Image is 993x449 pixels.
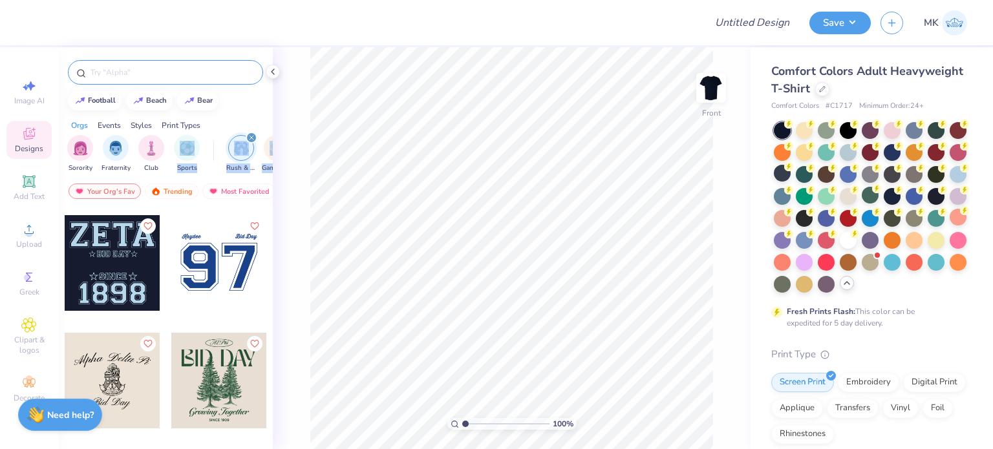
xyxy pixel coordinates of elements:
[109,141,123,156] img: Fraternity Image
[262,135,292,173] button: filter button
[924,10,967,36] a: MK
[771,373,834,392] div: Screen Print
[73,141,88,156] img: Sorority Image
[771,424,834,444] div: Rhinestones
[787,306,946,329] div: This color can be expedited for 5 day delivery.
[859,101,924,112] span: Minimum Order: 24 +
[226,135,256,173] button: filter button
[270,141,284,156] img: Game Day Image
[140,218,156,234] button: Like
[809,12,871,34] button: Save
[138,135,164,173] div: filter for Club
[67,135,93,173] div: filter for Sorority
[146,97,167,104] div: beach
[144,141,158,156] img: Club Image
[151,187,161,196] img: trending.gif
[247,218,262,234] button: Like
[69,163,92,173] span: Sorority
[98,120,121,131] div: Events
[67,135,93,173] button: filter button
[184,97,195,105] img: trend_line.gif
[771,101,819,112] span: Comfort Colors
[177,163,197,173] span: Sports
[101,163,131,173] span: Fraternity
[771,63,963,96] span: Comfort Colors Adult Heavyweight T-Shirt
[698,75,724,101] img: Front
[74,187,85,196] img: most_fav.gif
[882,399,919,418] div: Vinyl
[15,143,43,154] span: Designs
[826,101,853,112] span: # C1717
[14,96,45,106] span: Image AI
[226,163,256,173] span: Rush & Bid
[262,163,292,173] span: Game Day
[140,336,156,351] button: Like
[101,135,131,173] button: filter button
[553,418,573,430] span: 100 %
[174,135,200,173] div: filter for Sports
[787,306,855,317] strong: Fresh Prints Flash:
[234,141,249,156] img: Rush & Bid Image
[144,163,158,173] span: Club
[133,97,144,105] img: trend_line.gif
[19,287,39,297] span: Greek
[702,107,721,119] div: Front
[131,120,152,131] div: Styles
[162,120,200,131] div: Print Types
[226,135,256,173] div: filter for Rush & Bid
[138,135,164,173] button: filter button
[88,97,116,104] div: football
[101,135,131,173] div: filter for Fraternity
[75,97,85,105] img: trend_line.gif
[177,91,219,110] button: bear
[71,120,88,131] div: Orgs
[247,336,262,351] button: Like
[903,373,966,392] div: Digital Print
[89,66,255,79] input: Try "Alpha"
[14,191,45,202] span: Add Text
[262,135,292,173] div: filter for Game Day
[771,347,967,362] div: Print Type
[838,373,899,392] div: Embroidery
[126,91,173,110] button: beach
[16,239,42,249] span: Upload
[771,399,823,418] div: Applique
[68,91,122,110] button: football
[923,399,953,418] div: Foil
[208,187,219,196] img: most_fav.gif
[6,335,52,355] span: Clipart & logos
[174,135,200,173] button: filter button
[827,399,879,418] div: Transfers
[14,393,45,403] span: Decorate
[69,183,141,199] div: Your Org's Fav
[705,10,800,36] input: Untitled Design
[180,141,195,156] img: Sports Image
[942,10,967,36] img: Muskan Kumari
[145,183,198,199] div: Trending
[47,409,94,421] strong: Need help?
[202,183,275,199] div: Most Favorited
[197,97,213,104] div: bear
[924,16,939,30] span: MK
